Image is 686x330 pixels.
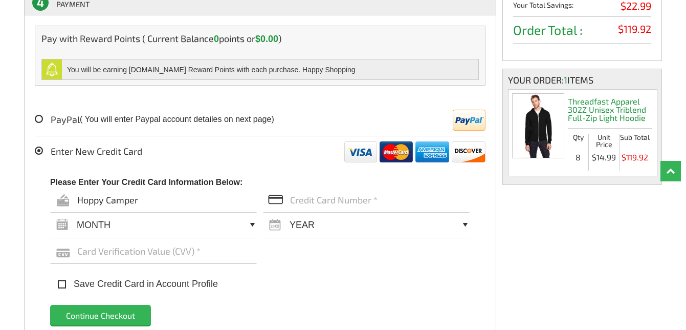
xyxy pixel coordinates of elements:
input: Continue Checkout [50,305,151,325]
div: Pay with Reward Points ( Current Balance points or ) [41,34,479,44]
input: Credit Card Number * [263,187,470,213]
h2: Threadfast Apparel 302Z Unisex Triblend Full-Zip Light Hoodie [568,90,652,128]
li: Sub Total [619,134,650,153]
label: Save Credit Card in Account Profile [50,279,218,288]
li: Unit Price [588,134,619,153]
span: $14.99 [589,153,619,162]
li: Order Total : [513,24,651,44]
li: Your Total Savings: [513,1,651,17]
div: Your order: Items [508,74,656,86]
label: PayPal [35,115,80,124]
span: 8 [568,153,588,162]
li: Qty [568,134,588,153]
label: Enter New Credit Card [35,147,142,156]
b: Please Enter Your Credit Card Information Below: [50,178,242,187]
div: You will be earning [DOMAIN_NAME] Reward Points with each purchase. Happy Shopping [62,59,478,79]
p: ( You will enter Paypal account detailes on next page) [80,115,274,124]
input: Card Verification Value (CVV) * [50,238,257,264]
span: 1 [564,74,567,86]
input: Name On Card * [50,187,257,213]
span: $0.00 [255,34,278,44]
span: $119.92 [618,24,651,34]
img: bell_icon.svg [42,59,62,79]
span: $22.99 [621,1,651,11]
span: $119.92 [619,153,650,161]
span: 0 [214,34,219,44]
a: Top [660,161,681,181]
